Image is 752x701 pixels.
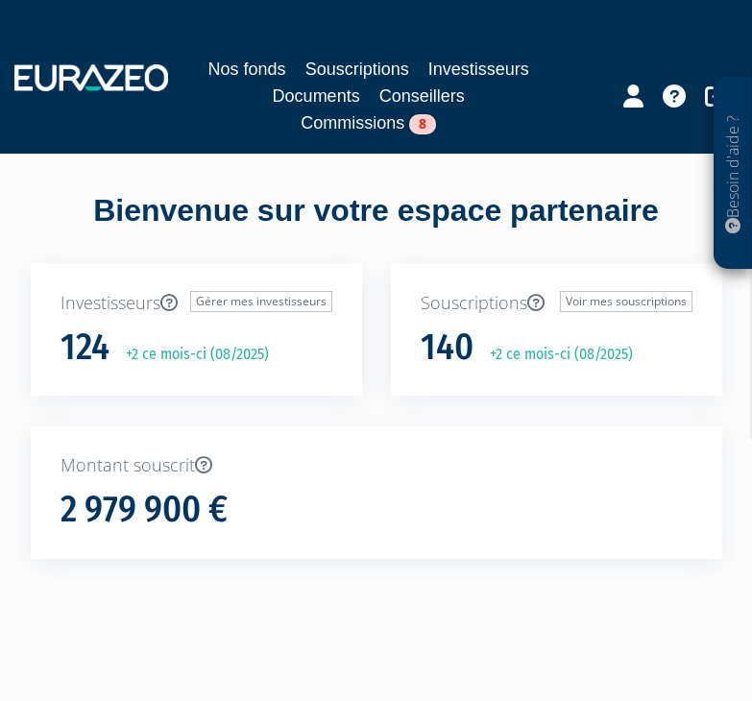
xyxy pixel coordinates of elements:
a: Commissions8 [301,109,436,136]
p: Besoin d'aide ? [722,87,744,260]
a: Conseillers [379,83,465,109]
p: +2 ce mois-ci (08/2025) [476,344,633,366]
a: Documents [273,83,360,109]
h1: 124 [61,327,109,368]
span: 8 [409,114,436,134]
p: +2 ce mois-ci (08/2025) [112,344,269,366]
h1: 140 [421,327,473,368]
a: Gérer mes investisseurs [190,291,332,312]
a: Souscriptions [305,56,409,83]
img: 1732889491-logotype_eurazeo_blanc_rvb.png [14,64,168,91]
p: Souscriptions [421,291,692,316]
a: Nos fonds [208,56,286,83]
a: Investisseurs [428,56,529,83]
h1: 2 979 900 € [61,490,228,530]
div: Bienvenue sur votre espace partenaire [16,189,737,264]
p: Montant souscrit [61,453,692,478]
a: Voir mes souscriptions [560,291,692,312]
p: Investisseurs [61,291,332,316]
